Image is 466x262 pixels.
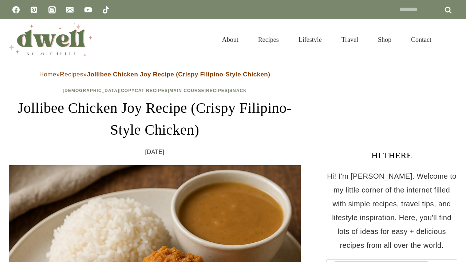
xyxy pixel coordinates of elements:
span: » » [39,71,270,78]
img: DWELL by michelle [9,23,92,56]
a: Snack [229,88,247,93]
button: View Search Form [445,33,457,46]
a: Home [39,71,56,78]
a: Instagram [45,3,59,17]
a: Facebook [9,3,23,17]
a: Lifestyle [289,27,332,52]
a: Shop [368,27,401,52]
a: Recipes [60,71,83,78]
a: Travel [332,27,368,52]
a: Pinterest [27,3,41,17]
time: [DATE] [145,147,165,158]
a: Recipes [248,27,289,52]
a: Recipes [206,88,228,93]
strong: Jollibee Chicken Joy Recipe (Crispy Filipino-Style Chicken) [87,71,270,78]
span: | | | | [63,88,247,93]
a: Contact [401,27,441,52]
a: Email [63,3,77,17]
nav: Primary Navigation [212,27,441,52]
a: YouTube [81,3,95,17]
a: TikTok [99,3,113,17]
h3: HI THERE [326,149,457,162]
a: About [212,27,248,52]
a: Copycat Recipes [121,88,168,93]
a: [DEMOGRAPHIC_DATA] [63,88,119,93]
p: Hi! I'm [PERSON_NAME]. Welcome to my little corner of the internet filled with simple recipes, tr... [326,169,457,252]
h1: Jollibee Chicken Joy Recipe (Crispy Filipino-Style Chicken) [9,97,301,141]
a: Main Course [169,88,204,93]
